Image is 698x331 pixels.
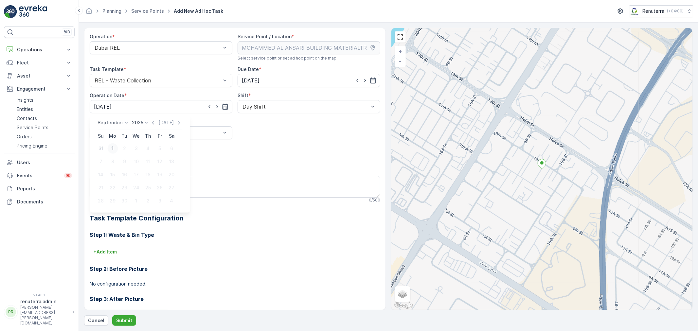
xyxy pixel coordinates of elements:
[84,315,108,326] button: Cancel
[4,69,75,82] button: Asset
[143,183,153,193] div: 25
[96,143,106,154] div: 31
[14,141,75,150] a: Pricing Engine
[17,86,62,92] p: Engagement
[166,143,177,154] div: 6
[107,183,118,193] div: 22
[166,169,177,180] div: 20
[65,173,71,178] p: 99
[17,199,72,205] p: Documents
[17,97,33,103] p: Insights
[642,8,664,14] p: Renuterra
[4,169,75,182] a: Events99
[17,159,72,166] p: Users
[667,9,684,14] p: ( +04:00 )
[17,60,62,66] p: Fleet
[166,183,177,193] div: 27
[154,169,165,180] div: 19
[107,130,118,142] th: Monday
[143,169,153,180] div: 18
[399,58,402,64] span: −
[119,143,130,154] div: 2
[90,34,112,39] label: Operation
[107,143,118,154] div: 1
[393,301,415,310] a: Open this area in Google Maps (opens a new window)
[20,305,69,326] p: [PERSON_NAME][EMAIL_ADDRESS][PERSON_NAME][DOMAIN_NAME]
[17,46,62,53] p: Operations
[14,114,75,123] a: Contacts
[143,143,153,154] div: 4
[166,196,177,206] div: 4
[158,119,174,126] p: [DATE]
[17,133,32,140] p: Orders
[90,295,380,303] h3: Step 3: After Picture
[96,196,106,206] div: 28
[238,56,337,61] span: Select service point or set ad hoc point on the map.
[4,298,75,326] button: RRrenuterra.admin[PERSON_NAME][EMAIL_ADDRESS][PERSON_NAME][DOMAIN_NAME]
[119,196,130,206] div: 30
[107,196,118,206] div: 29
[154,130,166,142] th: Friday
[19,5,47,18] img: logo_light-DOdMpM7g.png
[166,130,177,142] th: Saturday
[238,93,248,98] label: Shift
[118,130,130,142] th: Tuesday
[4,156,75,169] a: Users
[14,123,75,132] a: Service Points
[131,8,164,14] a: Service Points
[119,183,130,193] div: 23
[4,82,75,96] button: Engagement
[98,119,123,126] p: September
[14,96,75,105] a: Insights
[112,315,136,326] button: Submit
[119,156,130,167] div: 9
[102,8,121,14] a: Planning
[107,156,118,167] div: 8
[143,156,153,167] div: 11
[90,231,380,239] h3: Step 1: Waste & Bin Type
[4,56,75,69] button: Fleet
[85,10,93,15] a: Homepage
[131,183,141,193] div: 24
[95,130,107,142] th: Sunday
[395,46,405,56] a: Zoom In
[132,119,143,126] p: 2025
[17,172,60,179] p: Events
[143,196,153,206] div: 2
[630,5,693,17] button: Renuterra(+04:00)
[90,265,380,273] h3: Step 2: Before Picture
[17,124,48,131] p: Service Points
[154,183,165,193] div: 26
[90,213,380,223] h2: Task Template Configuration
[4,43,75,56] button: Operations
[17,143,47,149] p: Pricing Engine
[90,93,124,98] label: Operation Date
[369,198,380,203] p: 0 / 500
[395,287,410,301] a: Layers
[94,249,117,255] p: + Add Item
[90,66,124,72] label: Task Template
[142,130,154,142] th: Thursday
[172,8,224,14] span: Add New Ad Hoc Task
[154,196,165,206] div: 3
[96,169,106,180] div: 14
[4,195,75,208] a: Documents
[131,143,141,154] div: 3
[4,5,17,18] img: logo
[131,196,141,206] div: 1
[90,100,232,113] input: dd/mm/yyyy
[90,281,380,287] p: No configuration needed.
[90,247,121,257] button: +Add Item
[154,143,165,154] div: 5
[395,56,405,66] a: Zoom Out
[20,298,69,305] p: renuterra.admin
[131,169,141,180] div: 17
[17,185,72,192] p: Reports
[4,182,75,195] a: Reports
[393,301,415,310] img: Google
[17,115,37,122] p: Contacts
[238,41,380,54] input: MOHAMMED AL ANSARI BUILDING MATERIALTRADING LLC
[14,105,75,114] a: Entities
[17,73,62,79] p: Asset
[130,130,142,142] th: Wednesday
